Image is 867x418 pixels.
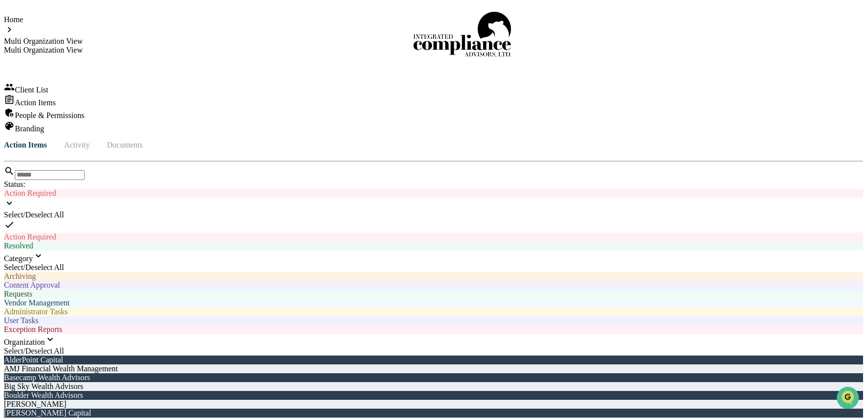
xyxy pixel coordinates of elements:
[4,356,863,364] div: AlderPoint Capital
[4,338,45,346] span: Organization
[4,210,863,219] div: Select/Deselect All
[4,189,863,198] div: Action Required
[10,75,28,93] img: 1746055101610-c473b297-6a78-478c-a979-82029cc54cd1
[4,281,863,290] div: Content Approval
[55,133,99,157] button: Activity
[4,409,863,418] div: [PERSON_NAME] Capital
[20,143,62,152] span: Data Lookup
[4,263,863,272] div: Select/Deselect All
[4,107,863,120] div: People & Permissions
[10,125,18,133] div: 🖐️
[67,120,126,138] a: 🗄️Attestations
[6,139,66,156] a: 🔎Data Lookup
[71,125,79,133] div: 🗄️
[167,78,179,90] button: Start new chat
[10,21,179,36] p: How can we help?
[4,94,863,107] div: Action Items
[4,347,863,356] div: Select/Deselect All
[4,180,26,188] span: Status :
[33,85,124,93] div: We're available if you need us!
[4,15,83,24] div: Home
[33,75,161,85] div: Start new chat
[4,290,863,299] div: Requests
[81,124,122,134] span: Attestations
[4,400,863,409] div: [PERSON_NAME]
[4,272,863,281] div: Archiving
[4,46,83,55] div: Multi Organization View
[4,233,863,241] div: Action Required
[4,316,863,325] div: User Tasks
[4,299,863,307] div: Vendor Management
[4,325,863,334] div: Exception Reports
[10,144,18,151] div: 🔎
[4,382,863,391] div: Big Sky Wealth Advisors
[836,386,862,412] iframe: Open customer support
[4,373,863,382] div: Basecamp Wealth Advisors
[4,307,863,316] div: Administrator Tasks
[69,166,119,174] a: Powered byPylon
[4,133,55,157] button: Action Items
[4,120,863,133] div: Branding
[413,12,511,58] img: Integrated Compliance Advisors
[99,133,151,157] button: Documents
[6,120,67,138] a: 🖐️Preclearance
[4,133,863,157] div: activity tabs
[4,254,33,263] span: Category
[4,241,863,250] div: Resolved
[4,391,863,400] div: Boulder Wealth Advisors
[4,82,863,94] div: Client List
[20,124,63,134] span: Preclearance
[4,37,83,46] div: Multi Organization View
[4,364,863,373] div: AMJ Financial Wealth Management
[98,167,119,174] span: Pylon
